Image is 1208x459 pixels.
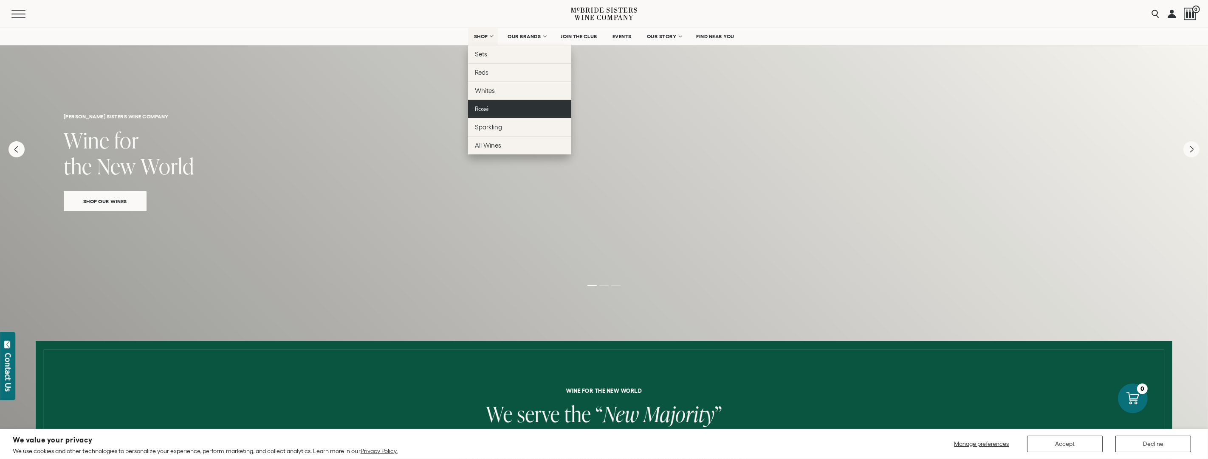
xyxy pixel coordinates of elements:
span: Shop Our Wines [68,196,142,206]
div: Contact Us [4,353,12,392]
span: Whites [475,87,495,94]
button: Accept [1027,436,1103,452]
a: Whites [468,81,571,100]
span: Manage preferences [954,440,1009,447]
span: New [97,151,136,181]
a: Sparkling [468,118,571,136]
a: FIND NEAR YOU [691,28,740,45]
a: EVENTS [607,28,637,45]
h6: [PERSON_NAME] sisters wine company [64,114,1144,119]
span: Rosé [475,105,488,112]
span: World [141,151,194,181]
a: SHOP [468,28,498,45]
a: JOIN THE CLUB [555,28,603,45]
span: “ [596,399,603,428]
h6: Wine for the new world [290,388,917,394]
span: Majority [644,399,714,428]
span: EVENTS [612,34,632,39]
span: JOIN THE CLUB [561,34,597,39]
button: Manage preferences [949,436,1014,452]
button: Next [1183,141,1200,157]
span: for [114,126,139,155]
span: New [603,399,639,428]
p: We use cookies and other technologies to personalize your experience, perform marketing, and coll... [13,447,398,455]
span: Sparkling [475,123,502,131]
span: the [64,151,92,181]
span: Reds [475,69,488,76]
a: OUR STORY [641,28,687,45]
button: Previous [8,141,25,157]
h2: We value your privacy [13,437,398,444]
span: the [564,399,591,428]
button: Mobile Menu Trigger [11,10,42,18]
li: Page dot 3 [611,285,621,286]
span: serve [517,399,560,428]
span: OUR STORY [647,34,677,39]
a: Privacy Policy. [361,448,398,454]
span: FIND NEAR YOU [696,34,734,39]
span: SHOP [474,34,488,39]
a: All Wines [468,136,571,154]
div: 0 [1137,383,1148,394]
span: All Wines [475,142,501,149]
a: Sets [468,45,571,63]
span: Wine [64,126,110,155]
a: Shop Our Wines [64,191,147,211]
a: Rosé [468,100,571,118]
a: Reds [468,63,571,81]
a: OUR BRANDS [502,28,551,45]
span: Sets [475,50,487,58]
li: Page dot 1 [587,285,597,286]
span: We [486,399,513,428]
span: OUR BRANDS [508,34,541,39]
li: Page dot 2 [599,285,609,286]
span: ” [714,399,722,428]
span: 0 [1192,6,1200,13]
button: Decline [1115,436,1191,452]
